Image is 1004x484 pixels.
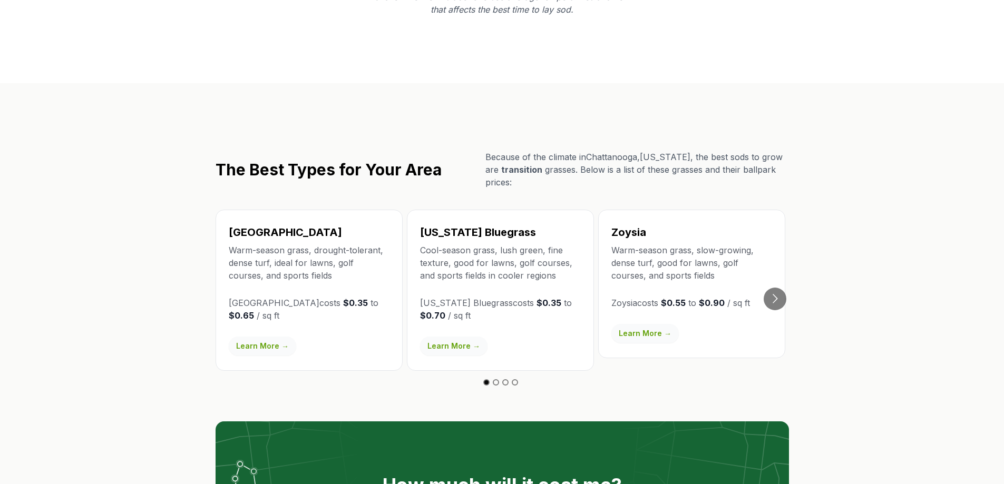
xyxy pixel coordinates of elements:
p: Zoysia costs to / sq ft [611,297,772,309]
button: Go to next slide [764,288,786,310]
strong: $0.90 [699,298,725,308]
button: Go to slide 4 [512,379,518,386]
a: Learn More → [420,337,488,355]
strong: $0.35 [343,298,368,308]
a: Learn More → [229,337,296,355]
p: Warm-season grass, drought-tolerant, dense turf, ideal for lawns, golf courses, and sports fields [229,244,389,282]
button: Go to slide 1 [483,379,490,386]
span: transition [501,164,542,175]
h2: The Best Types for Your Area [216,160,442,179]
strong: $0.65 [229,310,254,321]
p: Because of the climate in Chattanooga , [US_STATE] , the best sods to grow are grasses. Below is ... [485,151,789,189]
p: Cool-season grass, lush green, fine texture, good for lawns, golf courses, and sports fields in c... [420,244,581,282]
p: [US_STATE] Bluegrass costs to / sq ft [420,297,581,322]
strong: $0.70 [420,310,445,321]
h3: [US_STATE] Bluegrass [420,225,581,240]
h3: Zoysia [611,225,772,240]
strong: $0.35 [537,298,561,308]
button: Go to slide 3 [502,379,509,386]
button: Go to slide 2 [493,379,499,386]
strong: $0.55 [661,298,686,308]
h3: [GEOGRAPHIC_DATA] [229,225,389,240]
a: Learn More → [611,324,679,343]
p: [GEOGRAPHIC_DATA] costs to / sq ft [229,297,389,322]
p: Warm-season grass, slow-growing, dense turf, good for lawns, golf courses, and sports fields [611,244,772,282]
